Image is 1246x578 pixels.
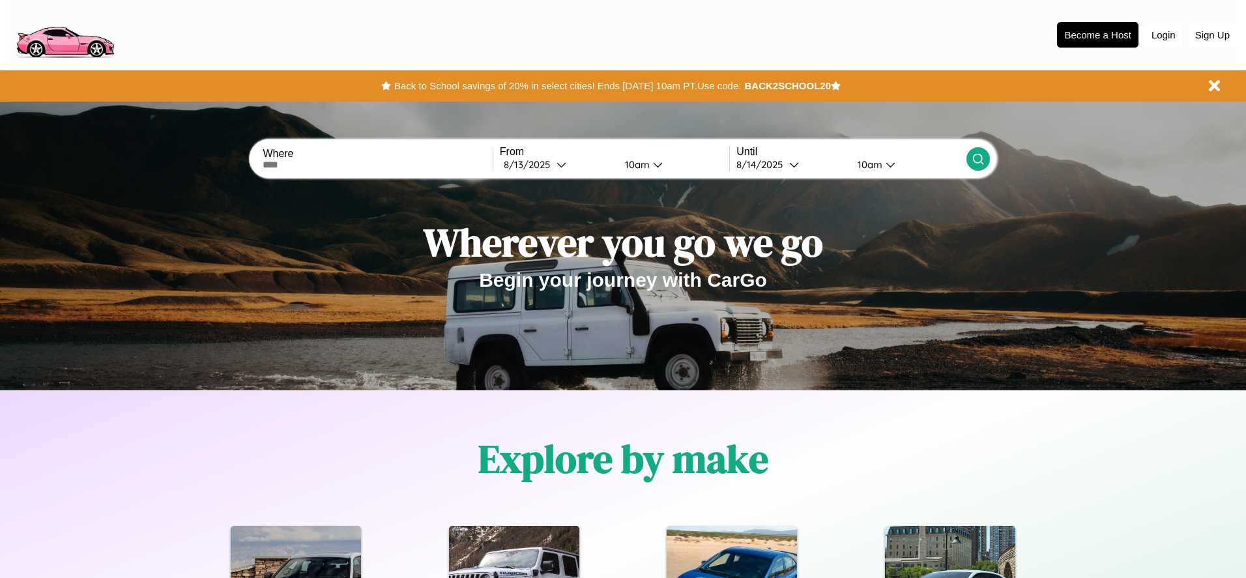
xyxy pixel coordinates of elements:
button: 10am [615,158,729,171]
b: BACK2SCHOOL20 [744,80,831,91]
label: Until [736,146,966,158]
button: 8/13/2025 [500,158,615,171]
img: logo [10,7,120,61]
div: 10am [851,158,886,171]
div: 10am [618,158,653,171]
div: 8 / 14 / 2025 [736,158,789,171]
button: Login [1145,23,1182,47]
div: 8 / 13 / 2025 [504,158,557,171]
h1: Explore by make [478,432,768,485]
button: Sign Up [1189,23,1236,47]
label: Where [263,148,492,160]
button: 10am [847,158,966,171]
button: Become a Host [1057,22,1138,48]
button: Back to School savings of 20% in select cities! Ends [DATE] 10am PT.Use code: [391,77,744,95]
label: From [500,146,729,158]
